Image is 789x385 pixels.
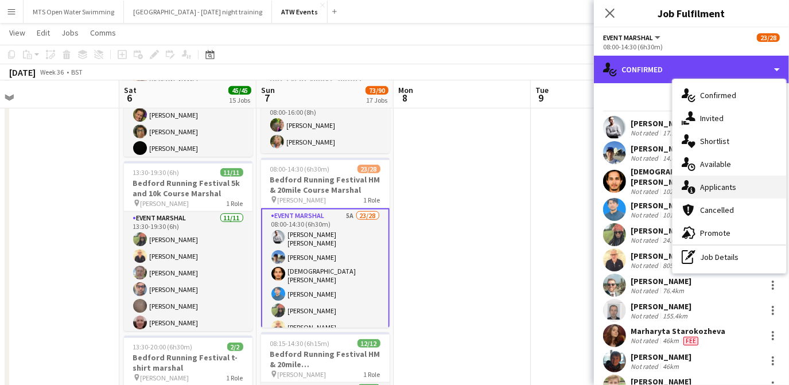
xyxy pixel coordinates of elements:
span: 12/12 [357,339,380,348]
app-job-card: 08:00-14:30 (6h30m)23/28Bedford Running Festival HM & 20mile Course Marshal [PERSON_NAME]1 RoleEv... [261,158,390,328]
div: Not rated [631,286,660,295]
div: [DATE] [9,67,36,78]
a: Edit [32,25,55,40]
div: [DEMOGRAPHIC_DATA][PERSON_NAME] [PERSON_NAME] [631,166,761,187]
span: Comms [90,28,116,38]
div: [PERSON_NAME] [631,200,691,211]
span: 2/2 [227,343,243,351]
span: 8 [397,91,413,104]
span: 11/11 [220,168,243,177]
button: [GEOGRAPHIC_DATA] - [DATE] night training [124,1,272,23]
span: 9 [534,91,549,104]
span: 13:30-20:00 (6h30m) [133,343,193,351]
h3: Job Fulfilment [594,6,789,21]
span: 1 Role [364,370,380,379]
button: ATW Events [272,1,328,23]
div: 76.4km [660,286,686,295]
div: 101.7km [660,211,690,219]
div: 15 Jobs [229,96,251,104]
span: Mon [398,85,413,95]
span: 1 Role [227,199,243,208]
div: [PERSON_NAME] [PERSON_NAME] [631,118,754,129]
span: 23/28 [357,165,380,173]
div: 46km [660,362,681,371]
span: 6 [122,91,137,104]
span: Edit [37,28,50,38]
span: 45/45 [228,86,251,95]
div: Not rated [631,362,660,371]
div: [PERSON_NAME] [631,225,691,236]
span: Fee [683,337,698,345]
span: 08:00-14:30 (6h30m) [270,165,330,173]
span: Shortlist [700,136,729,146]
span: 08:15-14:30 (6h15m) [270,339,330,348]
span: View [9,28,25,38]
span: [PERSON_NAME] [278,196,327,204]
span: 1 Role [364,196,380,204]
h3: Bedford Running Festival HM & 20mile [GEOGRAPHIC_DATA] 1 priory [261,349,390,370]
div: 14.6km [660,154,686,162]
span: Week 36 [38,68,67,76]
div: Job Details [673,246,786,269]
span: Tue [535,85,549,95]
div: Not rated [631,336,660,345]
span: Available [700,159,731,169]
span: Cancelled [700,205,734,215]
span: 73/90 [366,86,388,95]
app-job-card: 13:30-19:30 (6h)11/11Bedford Running Festival 5k and 10k Course Marshal [PERSON_NAME]1 RoleEvent ... [124,161,252,331]
span: Sun [261,85,275,95]
span: Sat [124,85,137,95]
span: [PERSON_NAME] [141,199,189,208]
div: [PERSON_NAME] [631,352,691,362]
div: Not rated [631,154,660,162]
div: [PERSON_NAME] [631,301,691,312]
app-card-role: Event Marshal2/208:00-16:00 (8h)[PERSON_NAME][PERSON_NAME] [261,98,390,153]
span: 1 Role [227,374,243,382]
div: Not rated [631,129,660,137]
span: Event Marshal [603,33,653,42]
span: Promote [700,228,730,238]
a: Jobs [57,25,83,40]
div: Not rated [631,236,660,244]
div: 08:00-14:30 (6h30m) [603,42,780,51]
span: [PERSON_NAME] [278,370,327,379]
div: 46km [660,336,681,345]
app-card-role: Event Marshal9/913:15-19:00 (5h45m)[PERSON_NAME][PERSON_NAME][PERSON_NAME][PERSON_NAME][PERSON_NA... [124,37,252,209]
span: 7 [259,91,275,104]
div: 17 Jobs [366,96,388,104]
span: 23/28 [757,33,780,42]
a: Comms [85,25,121,40]
div: Crew has different fees then in role [681,336,701,345]
span: Applicants [700,182,736,192]
span: Confirmed [700,90,736,100]
h3: Bedford Running Festival 5k and 10k Course Marshal [124,178,252,199]
div: 24.6km [660,236,686,244]
div: Not rated [631,261,660,270]
span: Jobs [61,28,79,38]
button: Event Marshal [603,33,662,42]
div: Confirmed [594,56,789,83]
div: 102.5km [660,187,690,196]
div: 805m [660,261,681,270]
button: MTS Open Water Swimming [24,1,124,23]
div: [PERSON_NAME] [631,143,691,154]
div: Not rated [631,187,660,196]
h3: Bedford Running Festival t-shirt marshal [124,352,252,373]
h3: Bedford Running Festival HM & 20mile Course Marshal [261,174,390,195]
div: 17.9km [660,129,686,137]
div: BST [71,68,83,76]
a: View [5,25,30,40]
div: Not rated [631,312,660,320]
div: 155.4km [660,312,690,320]
div: Marharyta Starokozheva [631,326,725,336]
div: Not rated [631,211,660,219]
span: 13:30-19:30 (6h) [133,168,180,177]
span: [PERSON_NAME] [141,374,189,382]
span: Invited [700,113,724,123]
div: [PERSON_NAME] [631,251,691,261]
div: [PERSON_NAME] [631,276,691,286]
